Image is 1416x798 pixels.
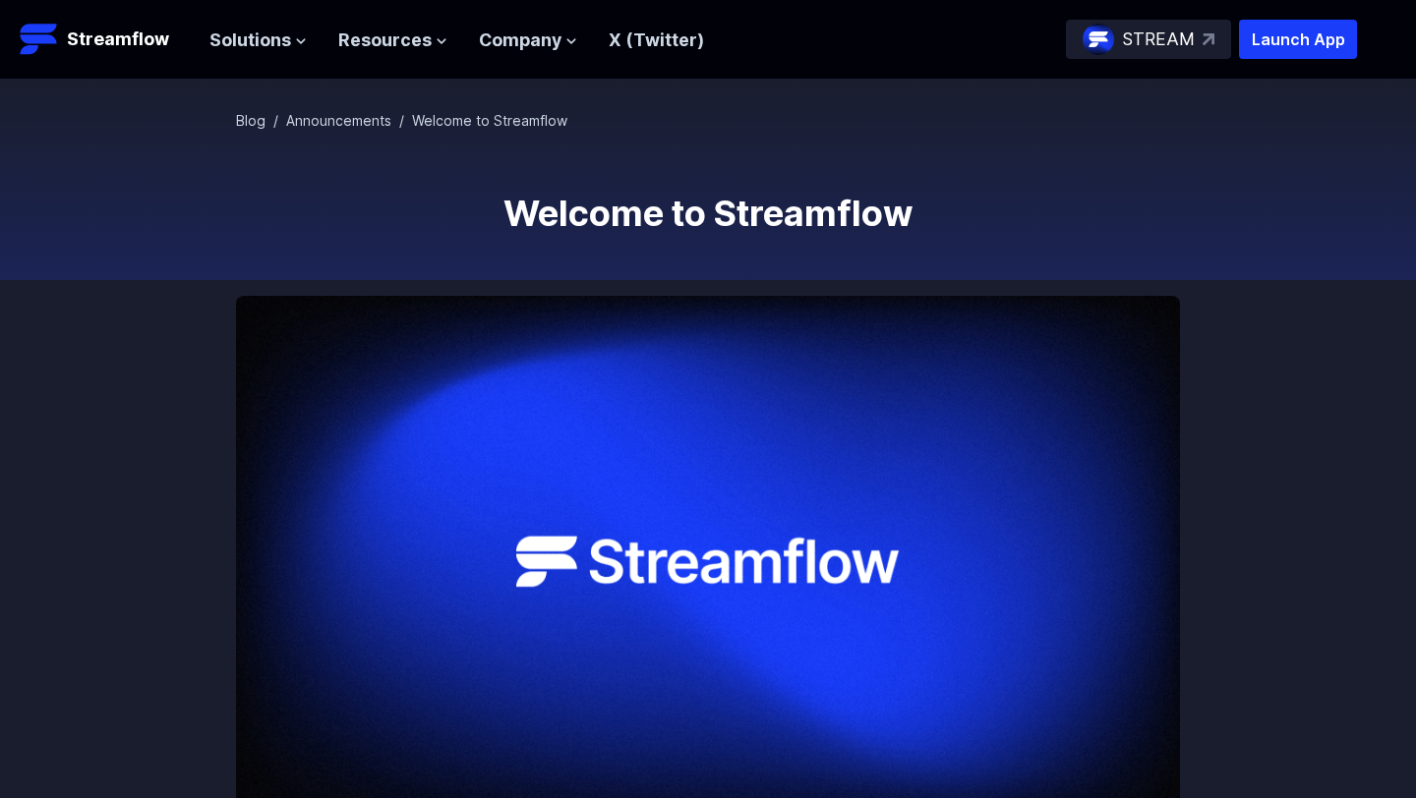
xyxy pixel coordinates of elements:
span: Company [479,27,561,54]
p: Streamflow [67,26,169,53]
button: Launch App [1239,20,1357,59]
a: STREAM [1066,20,1231,59]
span: / [399,112,404,129]
span: / [273,112,278,129]
img: Streamflow Logo [20,20,59,59]
a: Streamflow [20,20,190,59]
button: Company [479,27,577,54]
h1: Welcome to Streamflow [236,194,1180,233]
a: Blog [236,112,265,129]
button: Solutions [209,27,307,54]
span: Solutions [209,27,291,54]
a: X (Twitter) [609,29,704,50]
p: STREAM [1122,26,1195,53]
button: Resources [338,27,447,54]
img: top-right-arrow.svg [1203,33,1214,45]
span: Resources [338,27,432,54]
img: streamflow-logo-circle.png [1083,24,1114,55]
span: Welcome to Streamflow [412,112,567,129]
a: Announcements [286,112,391,129]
